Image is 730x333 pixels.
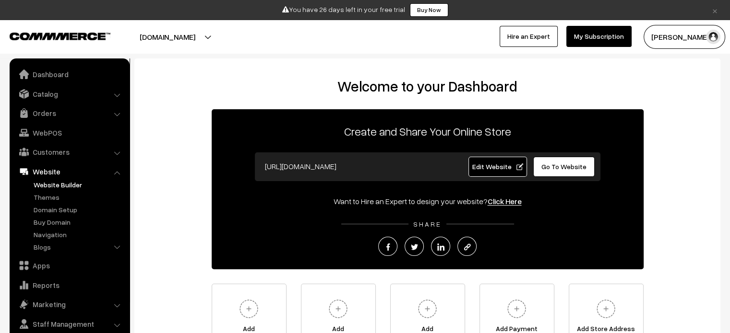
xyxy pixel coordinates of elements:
span: Edit Website [472,162,523,171]
a: Website [12,163,126,180]
a: Blogs [31,242,126,252]
a: WebPOS [12,124,126,141]
p: Create and Share Your Online Store [212,123,644,140]
span: Go To Website [541,162,586,171]
a: Hire an Expert [500,26,558,47]
a: Catalog [12,85,126,103]
a: Edit Website [468,157,527,177]
a: My Subscription [566,26,632,47]
a: Customers [12,143,126,161]
a: Navigation [31,230,126,240]
span: SHARE [408,220,446,228]
a: Website Builder [31,180,126,190]
button: [PERSON_NAME]… [644,25,725,49]
div: Want to Hire an Expert to design your website? [212,195,644,207]
a: Dashboard [12,66,126,83]
a: Buy Domain [31,217,126,227]
img: plus.svg [236,296,262,322]
a: COMMMERCE [10,30,94,41]
a: Marketing [12,296,126,313]
img: COMMMERCE [10,33,110,40]
img: plus.svg [325,296,351,322]
a: Apps [12,257,126,274]
a: Reports [12,276,126,294]
img: plus.svg [503,296,530,322]
a: Buy Now [410,3,448,17]
a: Themes [31,192,126,202]
img: plus.svg [414,296,441,322]
a: Staff Management [12,315,126,333]
h2: Welcome to your Dashboard [144,78,711,95]
img: user [706,30,720,44]
img: plus.svg [593,296,619,322]
a: Domain Setup [31,205,126,215]
a: Go To Website [533,157,595,177]
div: You have 26 days left in your free trial [3,3,727,17]
button: [DOMAIN_NAME] [106,25,229,49]
a: Click Here [488,196,522,206]
a: × [708,4,721,16]
a: Orders [12,104,126,122]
